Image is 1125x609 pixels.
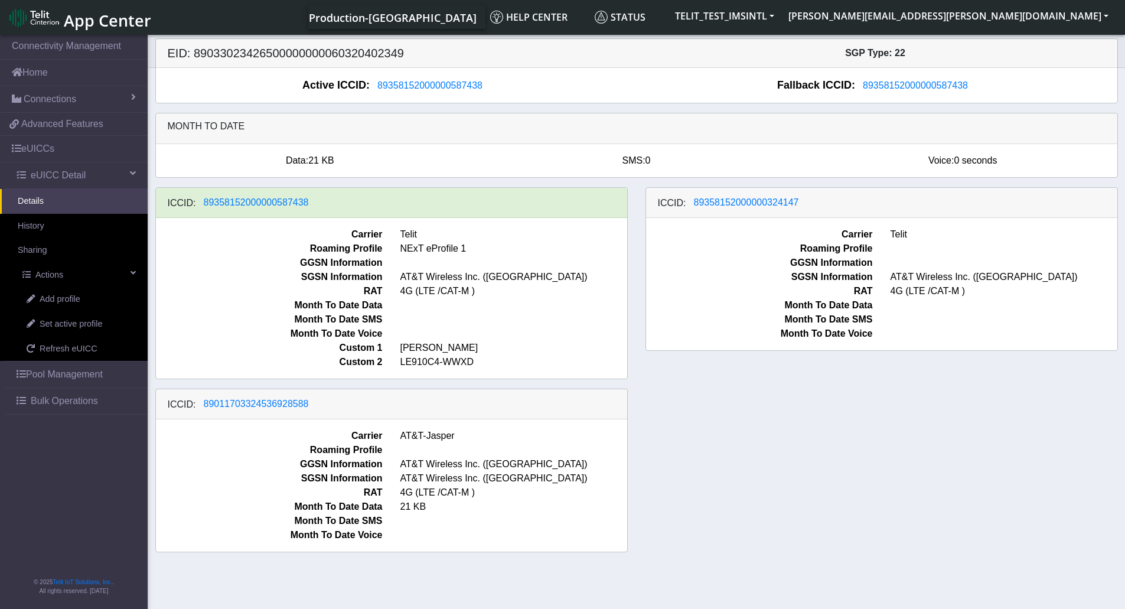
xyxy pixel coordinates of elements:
[392,486,636,500] span: 4G (LTE /CAT-M )
[637,256,882,270] span: GGSN Information
[302,77,370,93] span: Active ICCID:
[147,457,392,471] span: GGSN Information
[147,355,392,369] span: Custom 2
[668,5,781,27] button: TELIT_TEST_IMSINTL
[9,312,148,337] a: Set active profile
[392,500,636,514] span: 21 KB
[595,11,645,24] span: Status
[64,9,151,31] span: App Center
[490,11,503,24] img: knowledge.svg
[147,284,392,298] span: RAT
[147,528,392,542] span: Month To Date Voice
[595,11,608,24] img: status.svg
[637,298,882,312] span: Month To Date Data
[40,343,97,356] span: Refresh eUICC
[147,242,392,256] span: Roaming Profile
[392,341,636,355] span: [PERSON_NAME]
[168,197,196,209] h6: ICCID:
[309,11,477,25] span: Production-[GEOGRAPHIC_DATA]
[637,242,882,256] span: Roaming Profile
[392,355,636,369] span: LE910C4-WWXD
[637,284,882,298] span: RAT
[147,443,392,457] span: Roaming Profile
[392,471,636,486] span: AT&T Wireless Inc. ([GEOGRAPHIC_DATA])
[392,227,636,242] span: Telit
[637,312,882,327] span: Month To Date SMS
[147,429,392,443] span: Carrier
[637,327,882,341] span: Month To Date Voice
[777,77,855,93] span: Fallback ICCID:
[490,11,568,24] span: Help center
[308,5,476,29] a: Your current platform instance
[147,471,392,486] span: SGSN Information
[147,327,392,341] span: Month To Date Voice
[53,579,112,585] a: Telit IoT Solutions, Inc.
[485,5,590,29] a: Help center
[40,293,80,306] span: Add profile
[9,287,148,312] a: Add profile
[31,168,86,183] span: eUICC Detail
[5,263,148,288] a: Actions
[35,269,63,282] span: Actions
[168,121,1106,132] h6: Month to date
[637,270,882,284] span: SGSN Information
[781,5,1116,27] button: [PERSON_NAME][EMAIL_ADDRESS][PERSON_NAME][DOMAIN_NAME]
[286,155,308,165] span: Data:
[392,457,636,471] span: AT&T Wireless Inc. ([GEOGRAPHIC_DATA])
[147,312,392,327] span: Month To Date SMS
[40,318,102,331] span: Set active profile
[147,500,392,514] span: Month To Date Data
[196,396,317,412] button: 89011703324536928588
[863,80,968,90] span: 89358152000000587438
[392,242,636,256] span: NExT eProfile 1
[21,117,103,131] span: Advanced Features
[147,341,392,355] span: Custom 1
[147,514,392,528] span: Month To Date SMS
[308,155,334,165] span: 21 KB
[370,78,490,93] button: 89358152000000587438
[392,429,636,443] span: AT&T-Jasper
[590,5,668,29] a: Status
[196,195,317,210] button: 89358152000000587438
[855,78,976,93] button: 89358152000000587438
[204,399,309,409] span: 89011703324536928588
[147,256,392,270] span: GGSN Information
[147,270,392,284] span: SGSN Information
[159,46,637,60] h5: EID: 89033023426500000000060320402349
[845,48,905,58] span: SGP Type: 22
[147,486,392,500] span: RAT
[377,80,482,90] span: 89358152000000587438
[168,399,196,410] h6: ICCID:
[31,394,98,408] span: Bulk Operations
[5,362,148,387] a: Pool Management
[5,388,148,414] a: Bulk Operations
[392,284,636,298] span: 4G (LTE /CAT-M )
[645,155,651,165] span: 0
[204,197,309,207] span: 89358152000000587438
[694,197,799,207] span: 89358152000000324147
[954,155,997,165] span: 0 seconds
[9,337,148,362] a: Refresh eUICC
[928,155,954,165] span: Voice:
[686,195,807,210] button: 89358152000000324147
[147,298,392,312] span: Month To Date Data
[9,8,59,27] img: logo-telit-cinterion-gw-new.png
[637,227,882,242] span: Carrier
[5,162,148,188] a: eUICC Detail
[147,227,392,242] span: Carrier
[9,5,149,30] a: App Center
[622,155,645,165] span: SMS:
[392,270,636,284] span: AT&T Wireless Inc. ([GEOGRAPHIC_DATA])
[24,92,76,106] span: Connections
[658,197,686,209] h6: ICCID:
